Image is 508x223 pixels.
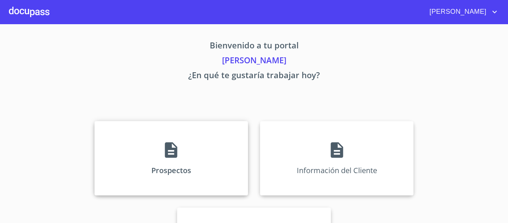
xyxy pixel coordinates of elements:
p: Información del Cliente [297,165,377,175]
span: [PERSON_NAME] [424,6,490,18]
p: Bienvenido a tu portal [25,39,483,54]
p: Prospectos [151,165,191,175]
p: [PERSON_NAME] [25,54,483,69]
p: ¿En qué te gustaría trabajar hoy? [25,69,483,84]
button: account of current user [424,6,499,18]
